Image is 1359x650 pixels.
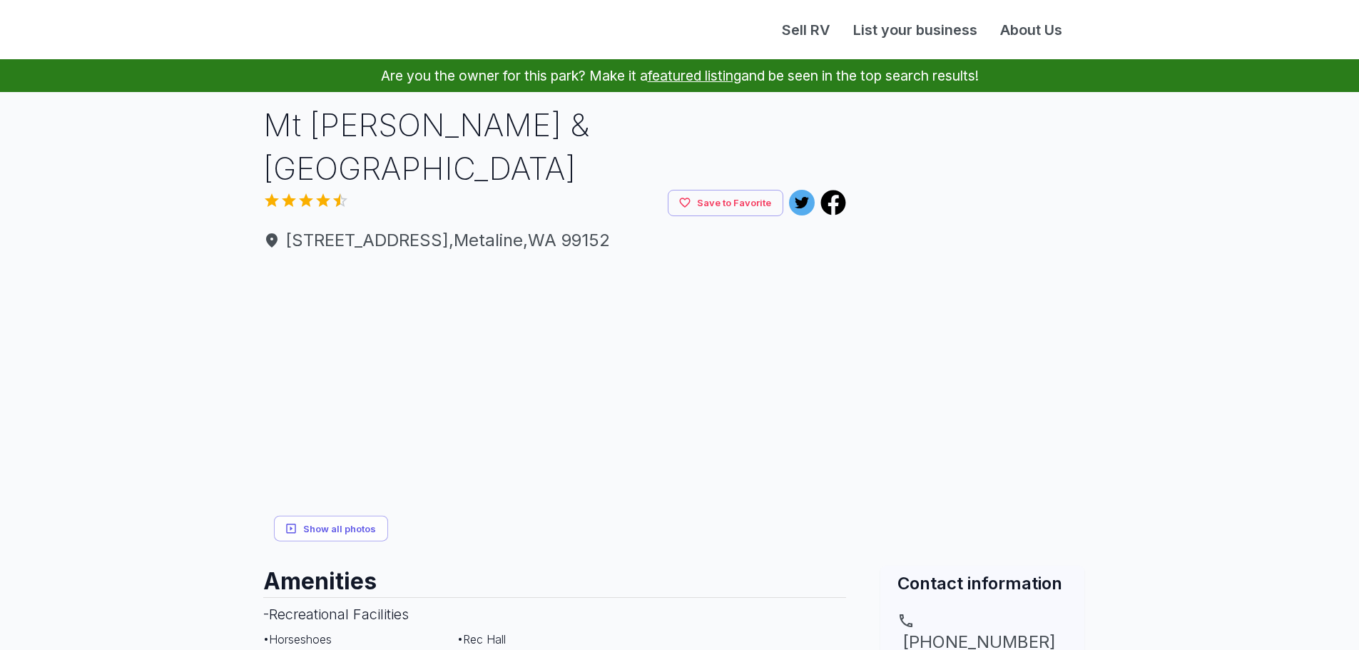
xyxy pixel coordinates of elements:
h2: Contact information [897,572,1067,595]
a: [STREET_ADDRESS],Metaline,WA 99152 [263,228,847,253]
a: Sell RV [770,19,842,41]
span: • Horseshoes [263,632,332,646]
h1: Mt [PERSON_NAME] & [GEOGRAPHIC_DATA] [263,103,847,190]
iframe: Advertisement [863,103,1101,282]
h3: - Recreational Facilities [263,597,847,631]
button: Show all photos [274,515,388,542]
a: About Us [989,19,1074,41]
img: yH5BAEAAAAALAAAAAABAAEAAAIBRAA7 [703,265,847,408]
p: Are you the owner for this park? Make it a and be seen in the top search results! [17,59,1342,92]
img: yH5BAEAAAAALAAAAAABAAEAAAIBRAA7 [556,265,700,408]
img: yH5BAEAAAAALAAAAAABAAEAAAIBRAA7 [556,412,700,555]
button: Save to Favorite [668,190,783,216]
h2: Amenities [263,554,847,597]
a: featured listing [648,67,741,84]
span: [STREET_ADDRESS] , Metaline , WA 99152 [263,228,847,253]
img: yH5BAEAAAAALAAAAAABAAEAAAIBRAA7 [263,265,554,555]
span: • Rec Hall [457,632,506,646]
img: yH5BAEAAAAALAAAAAABAAEAAAIBRAA7 [703,412,847,555]
a: List your business [842,19,989,41]
img: Map for Mt Linton RV & Trailer Park [863,316,1101,554]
